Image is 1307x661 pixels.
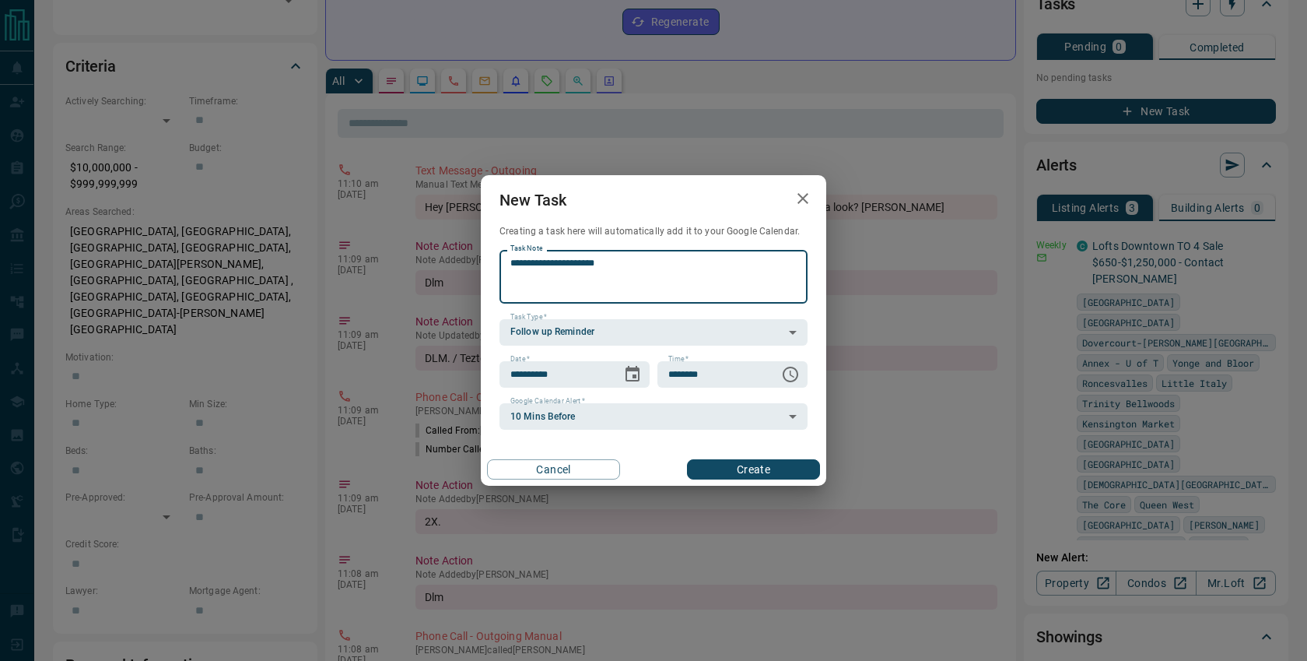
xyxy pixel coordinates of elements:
label: Task Note [510,244,542,254]
label: Task Type [510,312,547,322]
div: 10 Mins Before [499,403,808,430]
button: Choose time, selected time is 6:00 AM [775,359,806,390]
button: Choose date, selected date is Aug 13, 2025 [617,359,648,390]
label: Time [668,354,689,364]
button: Cancel [487,459,620,480]
div: Follow up Reminder [499,319,808,346]
label: Google Calendar Alert [510,396,585,406]
p: Creating a task here will automatically add it to your Google Calendar. [499,225,808,238]
button: Create [687,459,820,480]
label: Date [510,354,530,364]
h2: New Task [481,175,585,225]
